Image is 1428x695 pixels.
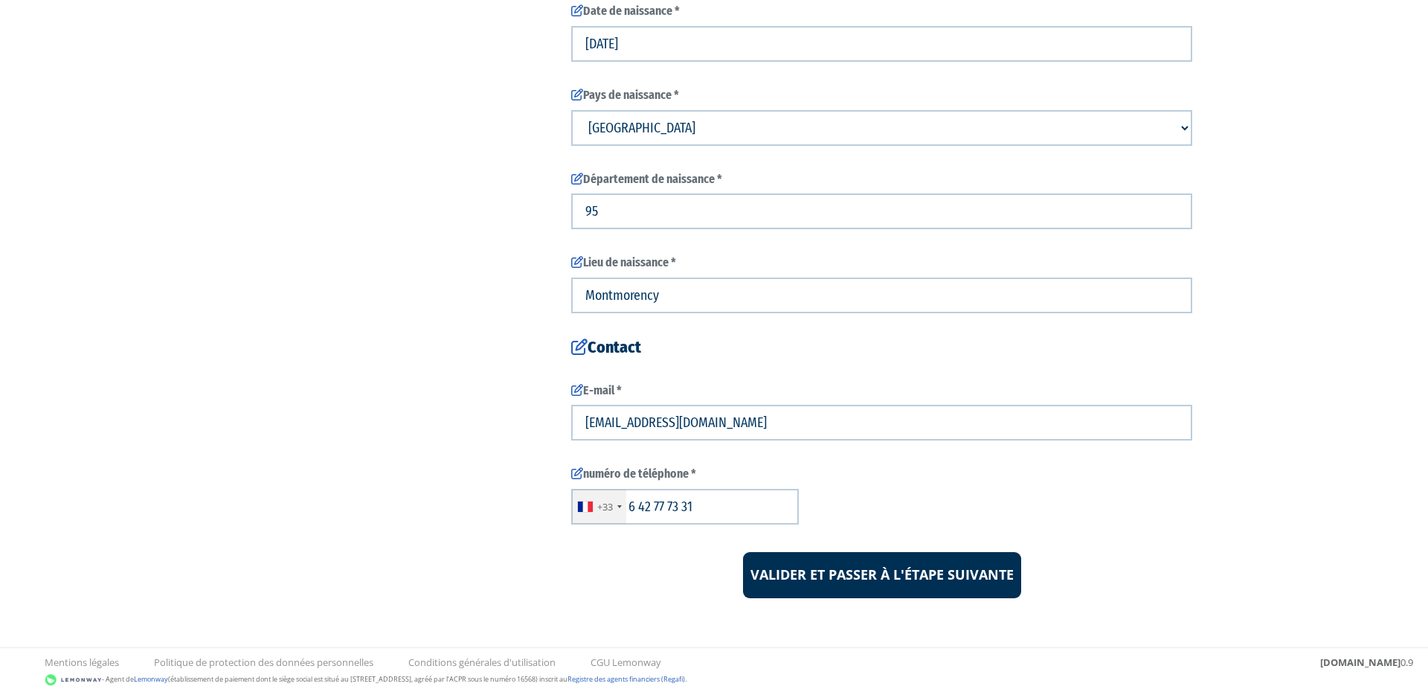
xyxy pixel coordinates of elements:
[1320,656,1413,670] div: 0.9
[571,87,1192,104] label: Pays de naissance *
[45,656,119,670] a: Mentions légales
[571,3,1192,20] label: Date de naissance *
[572,490,626,524] div: France: +33
[571,339,1192,356] h4: Contact
[571,171,1192,188] label: Département de naissance *
[15,673,1413,688] div: - Agent de (établissement de paiement dont le siège social est situé au [STREET_ADDRESS], agréé p...
[134,674,168,684] a: Lemonway
[571,489,799,525] input: 6 12 34 56 78
[591,656,661,670] a: CGU Lemonway
[743,552,1021,598] input: Valider et passer à l'étape suivante
[1320,656,1400,669] strong: [DOMAIN_NAME]
[571,466,1192,483] label: numéro de téléphone *
[571,382,1192,400] label: E-mail *
[597,500,613,514] div: +33
[571,254,1192,272] label: Lieu de naissance *
[408,656,556,670] a: Conditions générales d'utilisation
[567,674,685,684] a: Registre des agents financiers (Regafi)
[45,673,102,688] img: logo-lemonway.png
[154,656,373,670] a: Politique de protection des données personnelles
